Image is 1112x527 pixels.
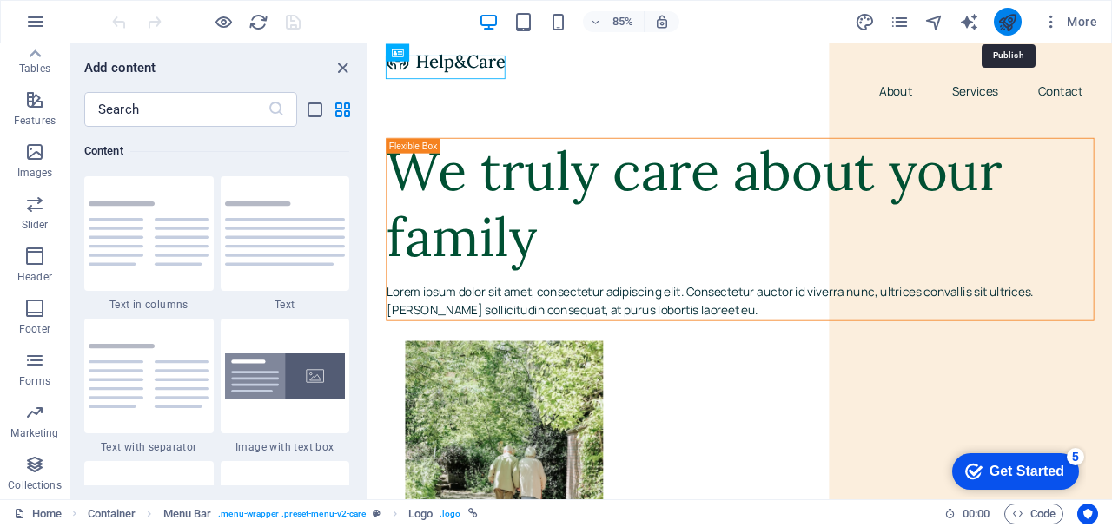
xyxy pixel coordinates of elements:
span: Text [221,298,350,312]
img: text.svg [225,201,346,266]
button: pages [890,11,910,32]
p: Features [14,114,56,128]
i: This element is a customizable preset [373,509,381,518]
img: text-in-columns.svg [89,201,209,266]
span: Text with separator [84,440,214,454]
span: 00 00 [963,504,990,524]
i: AI Writer [959,12,979,32]
p: Footer [19,322,50,336]
i: This element is linked [468,509,478,518]
p: Slider [22,218,49,232]
p: Collections [8,478,61,492]
button: Usercentrics [1077,504,1098,524]
button: Click here to leave preview mode and continue editing [213,11,234,32]
div: Get Started 5 items remaining, 0% complete [14,9,141,45]
span: Code [1012,504,1056,524]
span: . logo [440,504,460,524]
span: Click to select. Double-click to edit [408,504,433,524]
button: close panel [332,57,353,78]
button: text_generator [959,11,980,32]
span: Click to select. Double-click to edit [163,504,212,524]
div: 5 [129,3,146,21]
button: publish [994,8,1022,36]
button: Code [1004,504,1063,524]
button: design [855,11,876,32]
span: : [975,507,977,520]
h6: Session time [944,504,990,524]
nav: breadcrumb [88,504,478,524]
i: Navigator [924,12,944,32]
div: Image with text box [221,319,350,454]
p: Header [17,270,52,284]
h6: Content [84,141,349,161]
i: Design (Ctrl+Alt+Y) [855,12,875,32]
button: navigator [924,11,945,32]
p: Tables [19,62,50,76]
img: image-with-text-box.svg [225,353,346,399]
div: Get Started [51,19,126,35]
button: list-view [304,99,325,120]
span: Image with text box [221,440,350,454]
a: Click to cancel selection. Double-click to open Pages [14,504,62,524]
span: More [1042,13,1097,30]
i: Pages (Ctrl+Alt+S) [890,12,910,32]
button: reload [248,11,268,32]
span: Text in columns [84,298,214,312]
p: Images [17,166,53,180]
img: text-with-separator.svg [89,344,209,408]
button: grid-view [332,99,353,120]
p: Forms [19,374,50,388]
h6: Add content [84,57,156,78]
span: . menu-wrapper .preset-menu-v2-care [218,504,366,524]
button: 85% [583,11,645,32]
input: Search [84,92,268,127]
h6: 85% [609,11,637,32]
div: Text in columns [84,176,214,312]
span: Click to select. Double-click to edit [88,504,136,524]
i: On resize automatically adjust zoom level to fit chosen device. [654,14,670,30]
div: Text [221,176,350,312]
div: Text with separator [84,319,214,454]
p: Marketing [10,426,58,440]
i: Reload page [248,12,268,32]
button: More [1036,8,1104,36]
